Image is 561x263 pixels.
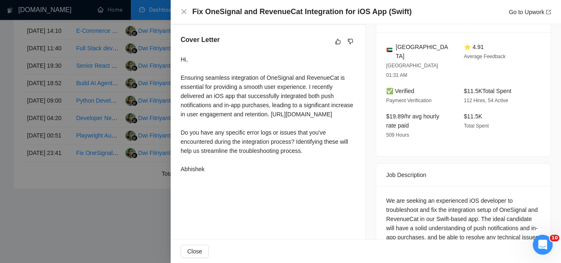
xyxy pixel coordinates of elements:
[396,42,451,61] span: [GEOGRAPHIC_DATA]
[335,38,341,45] span: like
[464,54,506,59] span: Average Feedback
[509,9,551,15] a: Go to Upworkexport
[181,245,209,258] button: Close
[187,247,202,256] span: Close
[181,35,220,45] h5: Cover Letter
[550,235,559,241] span: 10
[345,37,355,47] button: dislike
[386,88,414,94] span: ✅ Verified
[348,38,353,45] span: dislike
[387,47,392,53] img: 🇦🇪
[464,98,508,103] span: 112 Hires, 54 Active
[464,123,489,129] span: Total Spent
[192,7,412,17] h4: Fix OneSignal and RevenueCat Integration for iOS App (Swift)
[464,113,482,120] span: $11.5K
[386,113,439,129] span: $19.89/hr avg hourly rate paid
[464,88,511,94] span: $11.5K Total Spent
[386,63,438,78] span: [GEOGRAPHIC_DATA] 01:31 AM
[386,98,431,103] span: Payment Verification
[533,235,553,255] iframe: Intercom live chat
[386,164,541,186] div: Job Description
[464,44,484,50] span: ⭐ 4.91
[333,37,343,47] button: like
[546,10,551,15] span: export
[181,8,187,15] span: close
[386,132,409,138] span: 509 Hours
[181,55,355,174] div: Hi, Ensuring seamless integration of OneSignal and RevenueCat is essential for providing a smooth...
[181,8,187,15] button: Close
